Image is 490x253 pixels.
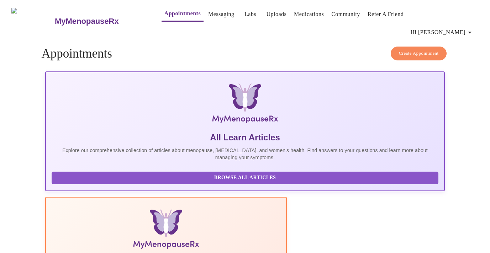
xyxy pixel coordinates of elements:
button: Messaging [205,7,237,21]
a: MyMenopauseRx [54,9,147,34]
button: Create Appointment [391,47,447,60]
span: Hi [PERSON_NAME] [411,27,474,37]
button: Uploads [264,7,290,21]
button: Appointments [162,6,204,22]
p: Explore our comprehensive collection of articles about menopause, [MEDICAL_DATA], and women's hea... [52,147,439,161]
a: Labs [244,9,256,19]
a: Appointments [164,9,201,18]
button: Medications [291,7,327,21]
button: Community [328,7,363,21]
a: Messaging [208,9,234,19]
button: Labs [239,7,262,21]
a: Community [331,9,360,19]
img: Menopause Manual [88,209,244,252]
h3: MyMenopauseRx [55,17,119,26]
button: Browse All Articles [52,172,439,184]
img: MyMenopauseRx Logo [111,84,378,126]
a: Uploads [267,9,287,19]
button: Hi [PERSON_NAME] [408,25,477,39]
a: Refer a Friend [368,9,404,19]
button: Refer a Friend [365,7,407,21]
h5: All Learn Articles [52,132,439,143]
a: Browse All Articles [52,174,441,180]
a: Medications [294,9,324,19]
img: MyMenopauseRx Logo [11,8,54,34]
span: Create Appointment [399,49,439,58]
h4: Appointments [42,47,449,61]
span: Browse All Articles [59,173,432,182]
